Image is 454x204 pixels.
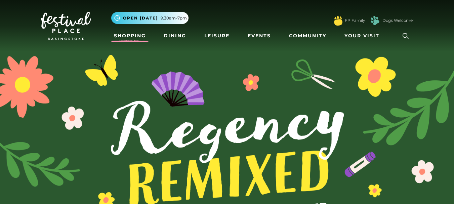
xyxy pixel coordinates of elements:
img: Festival Place Logo [41,12,91,40]
a: Your Visit [342,30,385,42]
span: Your Visit [344,32,379,39]
a: Dogs Welcome! [382,17,414,24]
button: Open [DATE] 9.30am-7pm [111,12,189,24]
a: Dining [161,30,189,42]
a: FP Family [345,17,365,24]
a: Shopping [111,30,149,42]
a: Leisure [202,30,232,42]
span: 9.30am-7pm [161,15,187,21]
span: Open [DATE] [123,15,158,21]
a: Community [286,30,329,42]
a: Events [245,30,274,42]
